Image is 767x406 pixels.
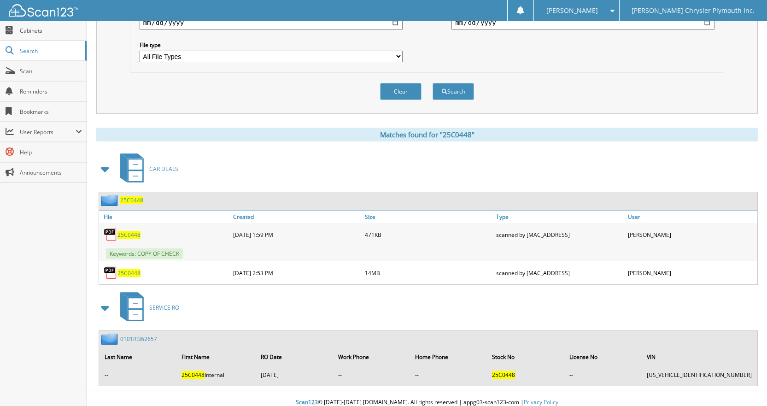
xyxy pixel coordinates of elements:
th: First Name [177,347,255,366]
span: User Reports [20,128,76,136]
span: Reminders [20,88,82,95]
th: Home Phone [410,347,486,366]
span: SERVICE RO [149,304,179,312]
div: [DATE] 2:53 PM [231,264,363,282]
th: License No [565,347,641,366]
a: SERVICE RO [115,289,179,326]
th: Work Phone [334,347,410,366]
td: -- [100,367,176,382]
span: 25C0448 [492,371,515,379]
a: Type [494,211,626,223]
span: Announcements [20,169,82,177]
td: -- [334,367,410,382]
div: [PERSON_NAME] [626,264,757,282]
span: CAR DEALS [149,165,178,173]
a: CAR DEALS [115,151,178,187]
span: [PERSON_NAME] [546,8,598,13]
span: Cabinets [20,27,82,35]
span: [PERSON_NAME] Chrysler Plymouth Inc. [632,8,755,13]
span: Keywords: COPY OF CHECK [106,248,183,259]
td: [DATE] [256,367,332,382]
div: Matches found for "25C0448" [96,128,758,141]
div: [PERSON_NAME] [626,225,757,244]
a: User [626,211,757,223]
a: Privacy Policy [524,398,558,406]
span: Bookmarks [20,108,82,116]
td: -- [565,367,641,382]
div: 14MB [363,264,494,282]
input: end [451,15,714,30]
span: Search [20,47,81,55]
input: start [140,15,403,30]
th: RO Date [256,347,332,366]
a: 0101RI362657 [120,335,157,343]
img: folder2.png [101,333,120,345]
td: Internal [177,367,255,382]
label: File type [140,41,403,49]
button: Search [433,83,474,100]
a: 25C0448 [117,269,141,277]
div: scanned by [MAC_ADDRESS] [494,264,626,282]
a: 25C0448 [120,196,143,204]
span: Scan [20,67,82,75]
a: Size [363,211,494,223]
iframe: Chat Widget [721,362,767,406]
div: 471KB [363,225,494,244]
th: Stock No [487,347,564,366]
a: 25C0448 [117,231,141,239]
img: PDF.png [104,228,117,241]
td: [US_VEHICLE_IDENTIFICATION_NUMBER] [642,367,756,382]
div: [DATE] 1:59 PM [231,225,363,244]
img: PDF.png [104,266,117,280]
td: -- [410,367,486,382]
img: scan123-logo-white.svg [9,4,78,17]
div: scanned by [MAC_ADDRESS] [494,225,626,244]
th: Last Name [100,347,176,366]
a: Created [231,211,363,223]
span: Scan123 [296,398,318,406]
span: Help [20,148,82,156]
img: folder2.png [101,194,120,206]
button: Clear [380,83,422,100]
a: File [99,211,231,223]
th: VIN [642,347,756,366]
span: 25C0448 [182,371,205,379]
